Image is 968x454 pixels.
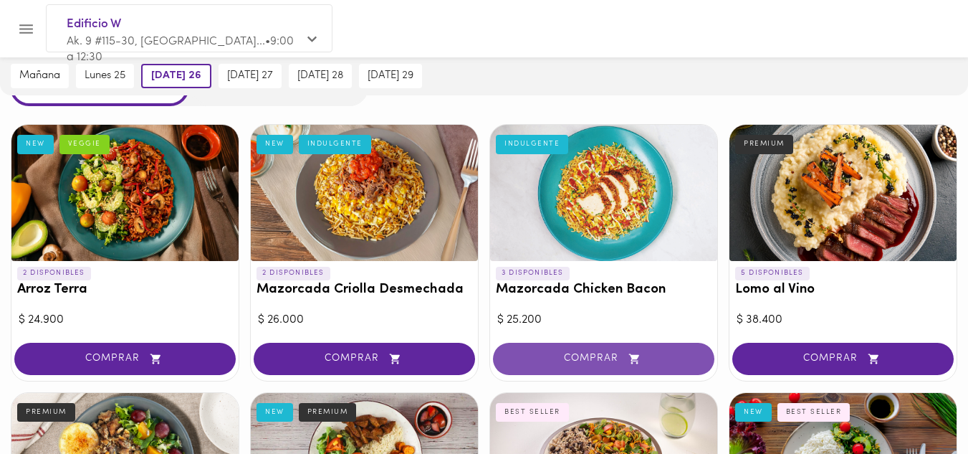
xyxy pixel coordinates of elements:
div: VEGGIE [59,135,110,153]
span: Edificio W [67,15,297,34]
button: COMPRAR [254,343,475,375]
div: INDULGENTE [299,135,371,153]
div: NEW [257,135,293,153]
div: BEST SELLER [777,403,850,422]
button: [DATE] 29 [359,64,422,88]
p: 3 DISPONIBLES [496,267,570,280]
span: COMPRAR [750,353,936,365]
iframe: Messagebird Livechat Widget [885,371,954,440]
div: $ 38.400 [737,312,949,328]
span: COMPRAR [272,353,457,365]
h3: Mazorcada Criolla Desmechada [257,283,472,298]
button: COMPRAR [732,343,954,375]
div: Mazorcada Chicken Bacon [490,125,717,261]
h3: Arroz Terra [17,283,233,298]
div: $ 25.200 [497,312,710,328]
div: Mazorcada Criolla Desmechada [251,125,478,261]
div: $ 24.900 [19,312,231,328]
div: PREMIUM [17,403,75,422]
h3: Lomo al Vino [735,283,951,298]
span: mañana [19,70,60,82]
button: COMPRAR [14,343,236,375]
h3: Mazorcada Chicken Bacon [496,283,711,298]
button: Menu [9,11,44,47]
span: [DATE] 29 [368,70,413,82]
div: PREMIUM [299,403,357,422]
p: 2 DISPONIBLES [17,267,91,280]
p: 2 DISPONIBLES [257,267,330,280]
span: Ak. 9 #115-30, [GEOGRAPHIC_DATA]... • 9:00 a 12:30 [67,36,294,64]
div: NEW [735,403,772,422]
div: PREMIUM [735,135,793,153]
button: COMPRAR [493,343,714,375]
div: BEST SELLER [496,403,569,422]
span: COMPRAR [511,353,696,365]
p: 5 DISPONIBLES [735,267,810,280]
div: NEW [17,135,54,153]
div: $ 26.000 [258,312,471,328]
div: Lomo al Vino [729,125,957,261]
span: COMPRAR [32,353,218,365]
div: Arroz Terra [11,125,239,261]
div: INDULGENTE [496,135,568,153]
div: NEW [257,403,293,422]
button: mañana [11,64,69,88]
